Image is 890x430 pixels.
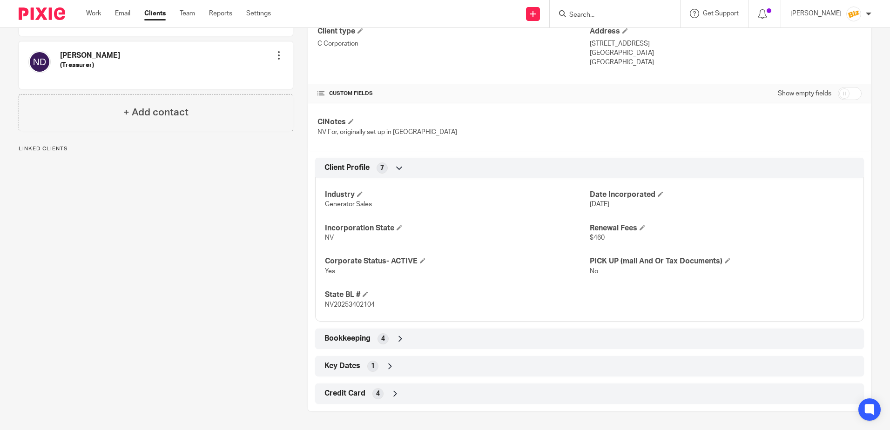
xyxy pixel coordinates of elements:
h4: Incorporation State [325,223,589,233]
h4: ClNotes [317,117,589,127]
h4: Address [590,27,862,36]
a: Reports [209,9,232,18]
span: Get Support [703,10,739,17]
img: siteIcon.png [846,7,861,21]
span: 4 [376,389,380,398]
h4: PICK UP (mail And Or Tax Documents) [590,256,854,266]
p: C Corporation [317,39,589,48]
p: [GEOGRAPHIC_DATA] [590,58,862,67]
h4: + Add contact [123,105,189,120]
p: Linked clients [19,145,293,153]
input: Search [568,11,652,20]
a: Settings [246,9,271,18]
span: 1 [371,362,375,371]
span: Credit Card [324,389,365,398]
h5: (Treasurer) [60,60,120,70]
span: Client Profile [324,163,370,173]
span: $460 [590,235,605,241]
img: Pixie [19,7,65,20]
p: [GEOGRAPHIC_DATA] [590,48,862,58]
span: 4 [381,334,385,343]
a: Work [86,9,101,18]
h4: Corporate Status- ACTIVE [325,256,589,266]
a: Clients [144,9,166,18]
span: Yes [325,268,335,275]
span: Bookkeeping [324,334,371,343]
span: NV [325,235,334,241]
span: 7 [380,163,384,173]
a: Team [180,9,195,18]
span: [DATE] [590,201,609,208]
span: NV For, originally set up in [GEOGRAPHIC_DATA] [317,129,457,135]
a: Email [115,9,130,18]
span: Key Dates [324,361,360,371]
h4: Date Incorporated [590,190,854,200]
h4: Renewal Fees [590,223,854,233]
h4: State BL # [325,290,589,300]
span: NV20253402104 [325,302,375,308]
p: [PERSON_NAME] [790,9,842,18]
span: No [590,268,598,275]
h4: Industry [325,190,589,200]
h4: [PERSON_NAME] [60,51,120,60]
h4: Client type [317,27,589,36]
img: svg%3E [28,51,51,73]
span: Generator Sales [325,201,372,208]
h4: CUSTOM FIELDS [317,90,589,97]
label: Show empty fields [778,89,831,98]
p: [STREET_ADDRESS] [590,39,862,48]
